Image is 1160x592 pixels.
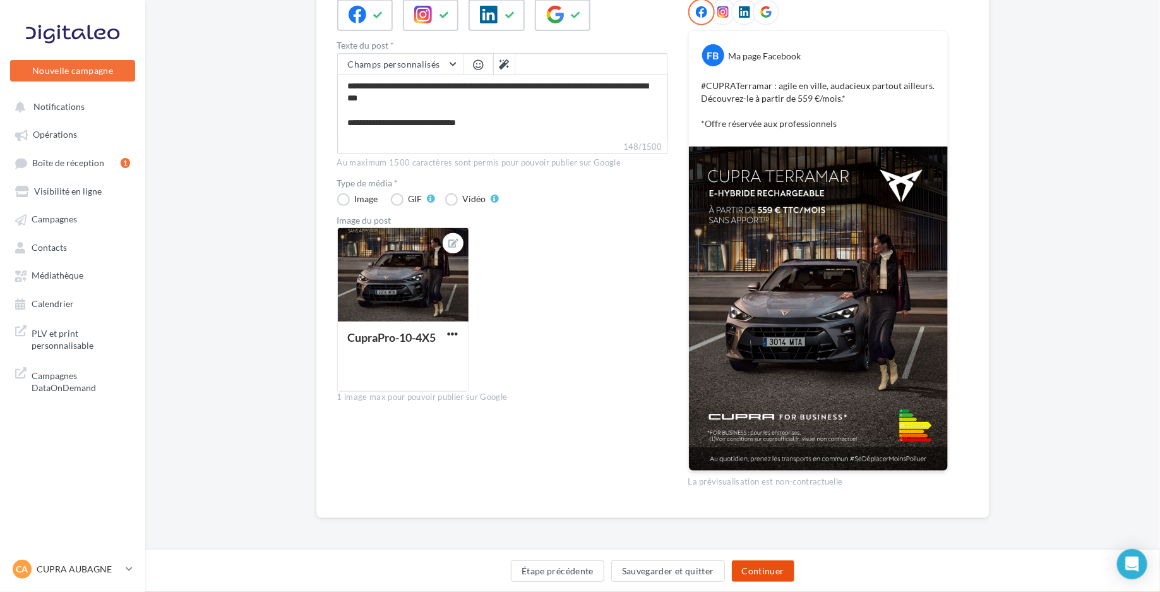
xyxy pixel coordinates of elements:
a: Visibilité en ligne [8,179,138,202]
a: Campagnes [8,207,138,230]
span: Campagnes [32,214,77,225]
span: Visibilité en ligne [34,186,102,196]
span: Médiathèque [32,270,83,281]
label: Texte du post * [337,41,668,50]
div: CupraPro-10-4X5 [348,330,436,344]
label: 148/1500 [337,140,668,154]
button: Nouvelle campagne [10,60,135,82]
a: Boîte de réception1 [8,151,138,174]
a: PLV et print personnalisable [8,320,138,357]
span: CA [16,563,28,576]
p: CUPRA AUBAGNE [37,563,121,576]
label: Type de média * [337,179,668,188]
div: Ma page Facebook [729,50,801,63]
span: Champs personnalisés [348,59,440,69]
a: Contacts [8,236,138,258]
span: PLV et print personnalisable [32,325,130,352]
p: #CUPRATerramar : agile en ville, audacieux partout ailleurs. Découvrez-le à partir de 559 €/mois.... [702,80,935,130]
span: Opérations [33,130,77,140]
div: GIF [409,195,422,203]
div: Open Intercom Messenger [1117,549,1147,579]
div: Au maximum 1500 caractères sont permis pour pouvoir publier sur Google [337,157,668,169]
span: Notifications [33,101,85,112]
div: Vidéo [463,195,486,203]
div: FB [702,44,724,66]
div: La prévisualisation est non-contractuelle [688,471,948,488]
div: Image [355,195,378,203]
a: Médiathèque [8,263,138,286]
button: Champs personnalisés [338,54,463,75]
div: Image du post [337,216,668,225]
span: Campagnes DataOnDemand [32,367,130,394]
div: 1 [121,158,130,168]
span: Contacts [32,242,67,253]
span: Boîte de réception [32,157,104,168]
a: CA CUPRA AUBAGNE [10,557,135,581]
button: Étape précédente [511,560,604,582]
button: Notifications [8,95,133,118]
a: Campagnes DataOnDemand [8,362,138,399]
div: 1 image max pour pouvoir publier sur Google [337,392,668,403]
span: Calendrier [32,298,74,309]
button: Sauvegarder et quitter [611,560,725,582]
a: Opérations [8,123,138,145]
a: Calendrier [8,292,138,315]
button: Continuer [732,560,794,582]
